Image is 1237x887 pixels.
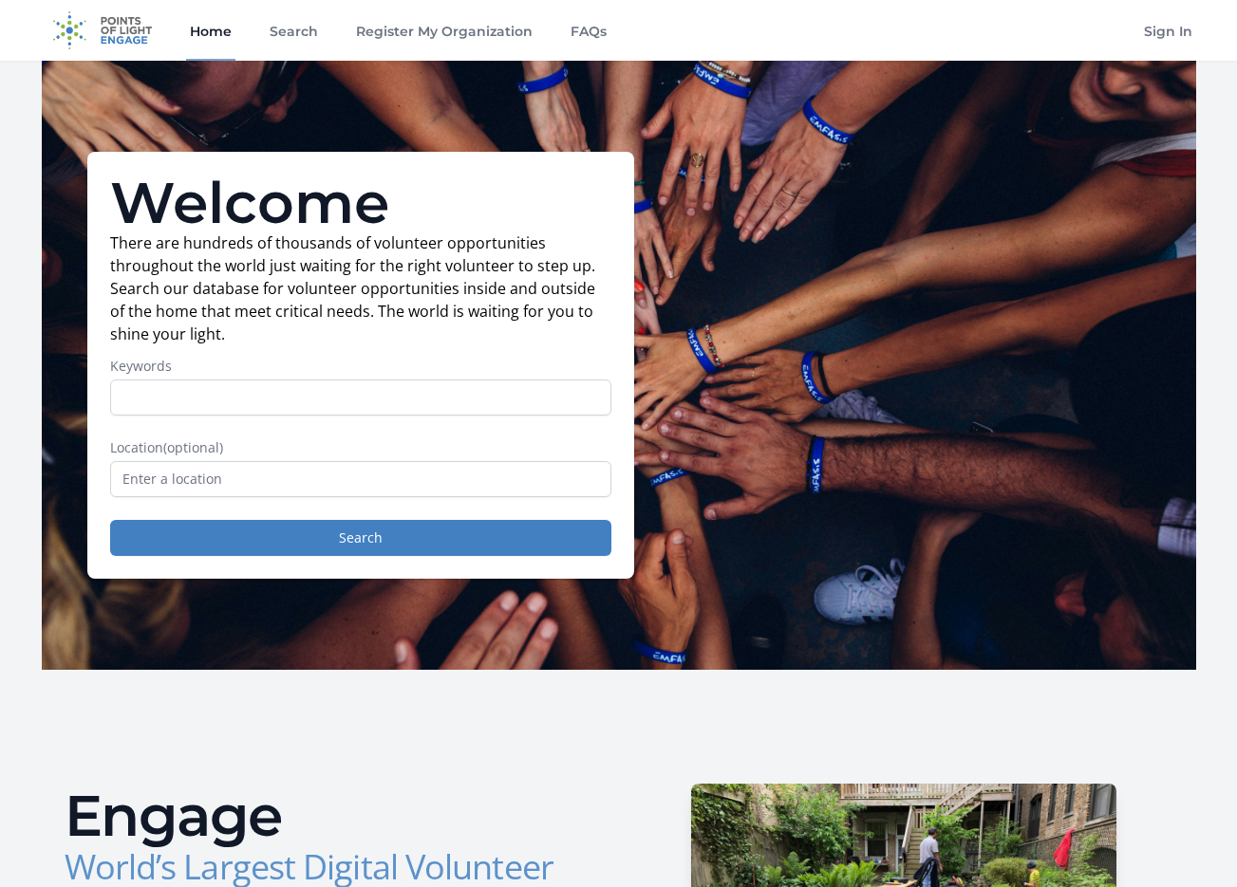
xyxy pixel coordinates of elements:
p: There are hundreds of thousands of volunteer opportunities throughout the world just waiting for ... [110,231,611,345]
label: Location [110,438,611,457]
h2: Engage [65,787,604,844]
button: Search [110,520,611,556]
span: (optional) [163,438,223,456]
h1: Welcome [110,175,611,231]
input: Enter a location [110,461,611,497]
label: Keywords [110,357,611,376]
